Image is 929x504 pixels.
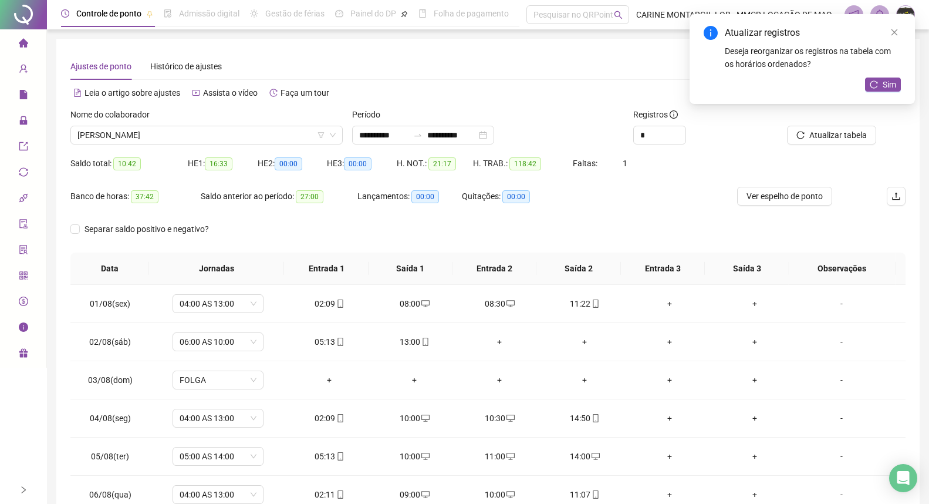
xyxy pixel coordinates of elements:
[590,300,600,308] span: mobile
[722,412,788,425] div: +
[296,297,363,310] div: 02:09
[428,157,456,170] span: 21:17
[192,89,200,97] span: youtube
[180,333,256,351] span: 06:00 AS 10:00
[90,299,130,308] span: 01/08(sex)
[849,9,859,20] span: notification
[91,452,129,461] span: 05/08(ter)
[888,26,901,39] a: Close
[889,464,917,492] div: Open Intercom Messenger
[357,190,462,203] div: Lançamentos:
[90,414,131,423] span: 04/08(seg)
[807,335,876,348] div: -
[552,412,618,425] div: 14:50
[89,490,131,499] span: 06/08(qua)
[505,300,515,308] span: desktop
[637,335,703,348] div: +
[344,157,371,170] span: 00:00
[637,450,703,463] div: +
[883,78,896,91] span: Sim
[70,253,149,285] th: Data
[401,11,408,18] span: pushpin
[77,126,336,144] span: RENAN DA SILVA GONZAGA
[420,452,430,461] span: desktop
[19,240,28,263] span: solution
[350,9,396,18] span: Painel do DP
[164,9,172,18] span: file-done
[201,190,357,203] div: Saldo anterior ao período:
[509,157,541,170] span: 118:42
[70,108,157,121] label: Nome do colaborador
[746,190,823,203] span: Ver espelho de ponto
[381,297,448,310] div: 08:00
[19,162,28,186] span: sync
[420,414,430,422] span: desktop
[258,157,327,170] div: HE 2:
[19,266,28,289] span: qrcode
[19,291,28,315] span: dollar
[865,78,901,92] button: Sim
[113,157,141,170] span: 10:42
[807,412,876,425] div: -
[411,190,439,203] span: 00:00
[275,157,302,170] span: 00:00
[19,136,28,160] span: export
[335,452,344,461] span: mobile
[413,130,423,140] span: to
[19,214,28,237] span: audit
[180,486,256,503] span: 04:00 AS 13:00
[179,9,239,18] span: Admissão digital
[467,297,533,310] div: 08:30
[19,188,28,211] span: api
[281,88,329,98] span: Faça um tour
[722,335,788,348] div: +
[19,33,28,56] span: home
[146,11,153,18] span: pushpin
[369,253,452,285] th: Saída 1
[467,374,533,387] div: +
[265,9,325,18] span: Gestão de férias
[787,126,876,145] button: Atualizar tabela
[149,253,285,285] th: Jornadas
[180,448,256,465] span: 05:00 AS 14:00
[809,129,867,142] span: Atualizar tabela
[722,450,788,463] div: +
[250,9,258,18] span: sun
[590,452,600,461] span: desktop
[536,253,620,285] th: Saída 2
[633,108,678,121] span: Registros
[623,159,627,168] span: 1
[19,343,28,367] span: gift
[70,157,188,170] div: Saldo total:
[807,297,876,310] div: -
[352,108,388,121] label: Período
[670,110,678,119] span: info-circle
[317,132,325,139] span: filter
[467,450,533,463] div: 11:00
[874,9,885,20] span: bell
[335,9,343,18] span: dashboard
[19,486,28,494] span: right
[737,187,832,206] button: Ver espelho de ponto
[85,88,180,98] span: Leia o artigo sobre ajustes
[335,338,344,346] span: mobile
[381,450,448,463] div: 10:00
[180,409,256,427] span: 04:00 AS 13:00
[573,159,599,168] span: Faltas:
[552,450,618,463] div: 14:00
[88,375,133,385] span: 03/08(dom)
[381,374,448,387] div: +
[434,9,509,18] span: Folha de pagamento
[296,450,363,463] div: 05:13
[614,11,623,19] span: search
[636,8,837,21] span: CARINE MONTARGIL LOB - MMCR LOCAÇÃO DE MAQUINAS E EQUIPAMENTOS E TRANSPORTES LTDA.
[796,131,805,139] span: reload
[789,253,896,285] th: Observações
[807,488,876,501] div: -
[205,157,232,170] span: 16:33
[19,110,28,134] span: lock
[637,374,703,387] div: +
[73,89,82,97] span: file-text
[381,335,448,348] div: 13:00
[891,191,901,201] span: upload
